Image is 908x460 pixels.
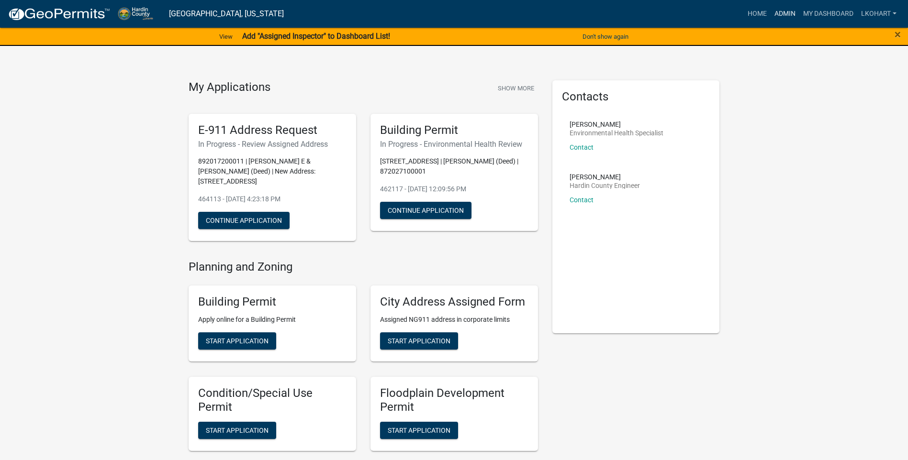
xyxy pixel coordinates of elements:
[570,182,640,189] p: Hardin County Engineer
[189,260,538,274] h4: Planning and Zoning
[380,315,528,325] p: Assigned NG911 address in corporate limits
[562,90,710,104] h5: Contacts
[215,29,236,44] a: View
[799,5,857,23] a: My Dashboard
[198,123,347,137] h5: E-911 Address Request
[570,143,594,151] a: Contact
[118,7,161,20] img: Hardin County, Iowa
[570,121,663,128] p: [PERSON_NAME]
[579,29,632,44] button: Don't show again
[380,156,528,176] p: [STREET_ADDRESS] | [PERSON_NAME] (Deed) | 872027100001
[198,212,290,229] button: Continue Application
[198,194,347,204] p: 464113 - [DATE] 4:23:18 PM
[198,315,347,325] p: Apply online for a Building Permit
[570,174,640,180] p: [PERSON_NAME]
[198,332,276,350] button: Start Application
[570,196,594,204] a: Contact
[895,29,901,40] button: Close
[388,426,450,434] span: Start Application
[198,295,347,309] h5: Building Permit
[388,337,450,345] span: Start Application
[198,386,347,414] h5: Condition/Special Use Permit
[494,80,538,96] button: Show More
[380,332,458,350] button: Start Application
[189,80,270,95] h4: My Applications
[895,28,901,41] span: ×
[198,422,276,439] button: Start Application
[771,5,799,23] a: Admin
[198,156,347,186] p: 892017200011 | [PERSON_NAME] E & [PERSON_NAME] (Deed) | New Address: [STREET_ADDRESS]
[242,32,390,41] strong: Add "Assigned Inspector" to Dashboard List!
[380,386,528,414] h5: Floodplain Development Permit
[169,6,284,22] a: [GEOGRAPHIC_DATA], [US_STATE]
[198,140,347,149] h6: In Progress - Review Assigned Address
[206,337,269,345] span: Start Application
[206,426,269,434] span: Start Application
[380,295,528,309] h5: City Address Assigned Form
[744,5,771,23] a: Home
[380,422,458,439] button: Start Application
[380,123,528,137] h5: Building Permit
[857,5,900,23] a: lkohart
[570,130,663,136] p: Environmental Health Specialist
[380,202,471,219] button: Continue Application
[380,184,528,194] p: 462117 - [DATE] 12:09:56 PM
[380,140,528,149] h6: In Progress - Environmental Health Review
